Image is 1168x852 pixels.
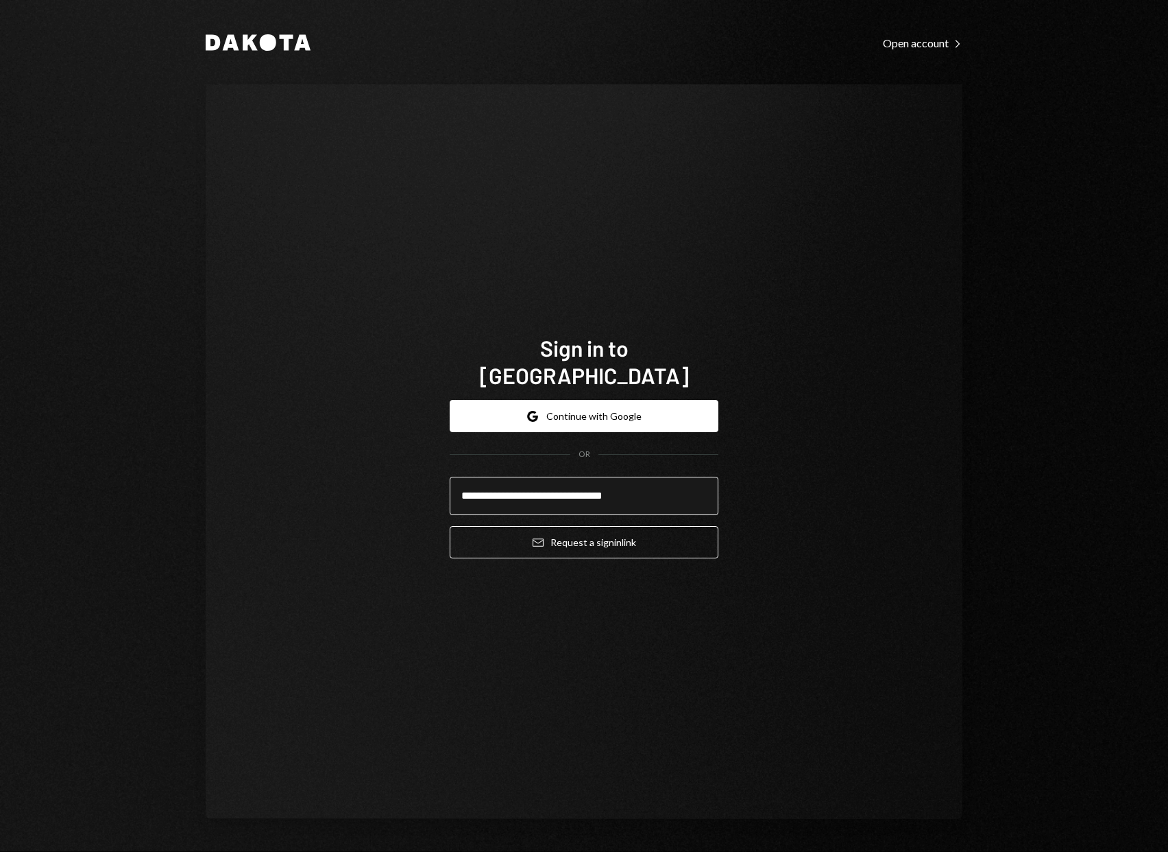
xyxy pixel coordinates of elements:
div: Open account [883,36,962,50]
a: Open account [883,35,962,50]
h1: Sign in to [GEOGRAPHIC_DATA] [450,334,718,389]
div: OR [579,449,590,460]
button: Request a signinlink [450,526,718,558]
button: Continue with Google [450,400,718,432]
